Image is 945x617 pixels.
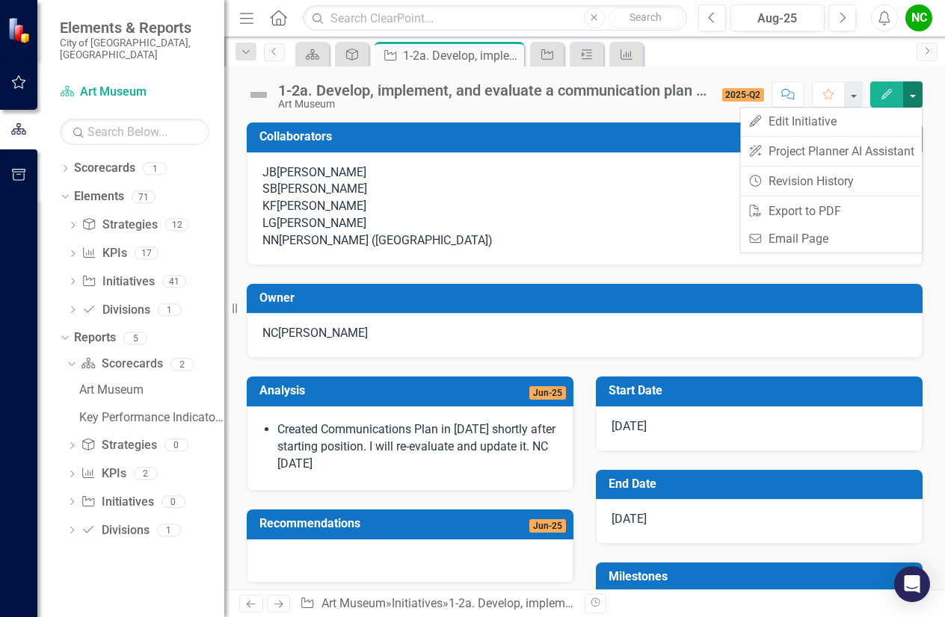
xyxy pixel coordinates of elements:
div: [PERSON_NAME] [277,198,366,215]
div: JB [262,164,277,182]
div: Key Performance Indicator Report [79,411,224,424]
a: Email Page [740,225,922,252]
div: LG [262,215,277,232]
a: Art Museum [321,596,386,610]
a: Revision History [740,167,922,195]
div: 17 [135,247,158,260]
a: Elements [74,188,124,205]
span: [DATE] [612,419,647,433]
a: Initiatives [392,596,443,610]
div: 0 [161,495,185,508]
a: Scorecards [81,356,162,373]
div: KF [262,198,277,215]
a: Key Performance Indicator Report [76,406,224,430]
h3: Milestones [609,570,915,583]
div: 41 [162,275,186,288]
div: » » [300,595,573,613]
div: Art Museum [79,383,224,397]
a: KPIs [81,245,126,262]
button: NC [905,4,932,31]
input: Search Below... [60,119,209,145]
a: Scorecards [74,160,135,177]
div: 1-2a. Develop, implement, and evaluate a communication plan during closure. [278,82,715,99]
span: [DATE] [612,512,647,526]
h3: Recommendations [259,517,484,530]
a: Art Museum [60,84,209,101]
div: 1 [158,303,182,316]
div: 1 [143,162,167,175]
div: 1-2a. Develop, implement, and evaluate a communication plan during closure. [403,46,520,65]
input: Search ClearPoint... [303,5,687,31]
button: Search [609,7,683,28]
h3: End Date [609,477,915,491]
div: [PERSON_NAME] [277,181,367,198]
a: Divisions [81,522,149,539]
a: Strategies [81,217,157,234]
div: Open Intercom Messenger [894,566,930,602]
a: Edit Initiative [740,108,922,135]
h3: Analysis [259,384,430,397]
img: ClearPoint Strategy [6,16,34,44]
a: Art Museum [76,378,224,402]
li: Created Communications Plan in [DATE] shortly after starting position. I will re-evaluate and upd... [277,421,558,473]
span: 2025-Q2 [722,88,765,102]
a: Divisions [81,302,150,319]
div: [PERSON_NAME] [277,215,366,232]
span: Jun-25 [529,519,566,533]
div: [PERSON_NAME] [278,325,368,342]
h3: Owner [259,291,915,305]
a: KPIs [81,465,126,483]
img: Not Defined [247,83,271,107]
div: 2 [134,468,158,480]
div: 71 [132,190,156,203]
h3: Collaborators [259,130,915,143]
div: Aug-25 [736,10,819,28]
span: Search [630,11,662,23]
div: Art Museum [278,99,715,110]
a: Reports [74,329,116,347]
div: [PERSON_NAME] [277,164,366,182]
a: Strategies [81,437,156,454]
div: 5 [123,332,147,344]
div: NC [262,325,278,342]
div: 12 [165,219,189,232]
div: 0 [164,439,188,452]
button: Aug-25 [730,4,825,31]
div: 2 [170,358,194,370]
div: 1-2a. Develop, implement, and evaluate a communication plan during closure. [449,596,858,610]
small: City of [GEOGRAPHIC_DATA], [GEOGRAPHIC_DATA] [60,37,209,61]
div: SB [262,181,277,198]
a: Initiatives [81,494,153,511]
div: NN [262,232,279,249]
h3: Start Date [609,384,915,397]
span: Elements & Reports [60,19,209,37]
a: Initiatives [81,273,154,291]
span: Jun-25 [529,386,566,400]
a: Export to PDF [740,197,922,225]
a: Project Planner AI Assistant [740,137,922,165]
div: [PERSON_NAME] ([GEOGRAPHIC_DATA]) [279,232,493,249]
div: 1 [157,524,181,536]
